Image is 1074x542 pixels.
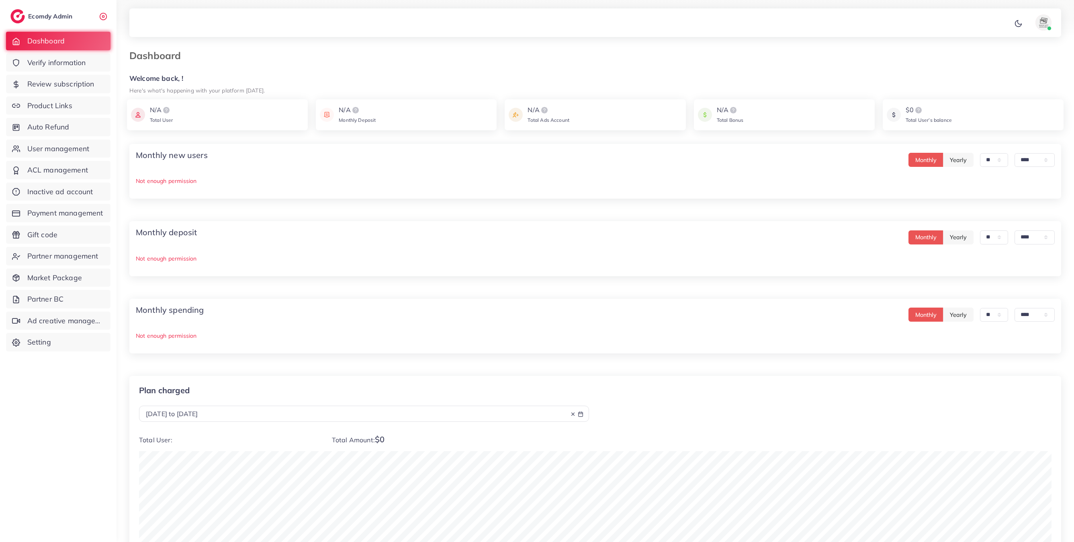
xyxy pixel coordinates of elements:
[528,105,569,115] div: N/A
[887,105,901,124] img: icon payment
[139,386,589,395] p: Plan charged
[27,36,65,46] span: Dashboard
[28,12,74,20] h2: Ecomdy Admin
[129,74,1061,83] h5: Welcome back, !
[6,312,110,330] a: Ad creative management
[6,269,110,287] a: Market Package
[6,247,110,265] a: Partner management
[6,183,110,201] a: Inactive ad account
[136,176,1055,186] p: Not enough permission
[139,435,319,445] p: Total User:
[150,117,173,123] span: Total User
[146,410,198,418] span: [DATE] to [DATE]
[136,228,197,237] h4: Monthly deposit
[131,105,145,124] img: icon payment
[528,117,569,123] span: Total Ads Account
[698,105,712,124] img: icon payment
[339,105,376,115] div: N/A
[6,53,110,72] a: Verify information
[540,105,549,115] img: logo
[332,435,589,445] p: Total Amount:
[339,117,376,123] span: Monthly Deposit
[27,273,82,283] span: Market Package
[906,117,952,123] span: Total User’s balance
[27,337,51,347] span: Setting
[27,187,93,197] span: Inactive ad account
[6,290,110,308] a: Partner BC
[27,165,88,175] span: ACL management
[914,105,923,115] img: logo
[10,9,74,23] a: logoEcomdy Admin
[908,230,943,244] button: Monthly
[1035,14,1051,31] img: avatar
[375,434,385,444] span: $0
[27,316,104,326] span: Ad creative management
[27,79,94,89] span: Review subscription
[6,333,110,351] a: Setting
[162,105,171,115] img: logo
[136,150,208,160] h4: Monthly new users
[136,254,1055,263] p: Not enough permission
[6,96,110,115] a: Product Links
[908,153,943,167] button: Monthly
[27,230,57,240] span: Gift code
[717,117,744,123] span: Total Bonus
[1026,14,1055,31] a: avatar
[6,75,110,93] a: Review subscription
[6,32,110,50] a: Dashboard
[136,305,204,315] h4: Monthly spending
[6,118,110,136] a: Auto Refund
[943,230,974,244] button: Yearly
[27,294,64,304] span: Partner BC
[27,101,72,111] span: Product Links
[906,105,952,115] div: $0
[27,251,98,261] span: Partner management
[129,87,265,94] small: Here's what's happening with your platform [DATE].
[320,105,334,124] img: icon payment
[27,122,70,132] span: Auto Refund
[27,144,89,154] span: User management
[10,9,25,23] img: logo
[6,140,110,158] a: User management
[136,331,1055,341] p: Not enough permission
[6,226,110,244] a: Gift code
[27,57,86,68] span: Verify information
[351,105,360,115] img: logo
[943,153,974,167] button: Yearly
[943,308,974,322] button: Yearly
[6,161,110,179] a: ACL management
[728,105,738,115] img: logo
[129,50,187,62] h3: Dashboard
[717,105,744,115] div: N/A
[908,308,943,322] button: Monthly
[6,204,110,222] a: Payment management
[150,105,173,115] div: N/A
[509,105,523,124] img: icon payment
[27,208,103,218] span: Payment management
